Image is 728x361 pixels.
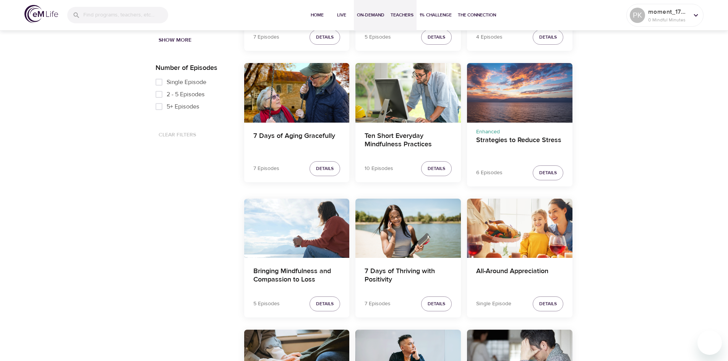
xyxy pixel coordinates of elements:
span: 5+ Episodes [167,102,199,111]
span: On-Demand [357,11,384,19]
p: 4 Episodes [476,33,503,41]
span: Details [316,33,334,41]
span: Details [539,33,557,41]
p: 7 Episodes [365,300,391,308]
button: Details [533,165,563,180]
img: logo [24,5,58,23]
span: Live [332,11,351,19]
button: Details [310,296,340,311]
button: Details [310,30,340,45]
span: Details [316,165,334,173]
button: Details [421,161,452,176]
p: 7 Episodes [253,33,279,41]
button: 7 Days of Thriving with Positivity [355,199,461,258]
h4: Strategies to Reduce Stress [476,136,563,154]
span: Details [428,300,445,308]
h4: 7 Days of Aging Gracefully [253,132,340,150]
span: Details [428,165,445,173]
p: Number of Episodes [156,63,232,73]
span: The Connection [458,11,496,19]
span: Show More [159,36,191,45]
span: Details [316,300,334,308]
span: Single Episode [167,78,206,87]
button: Ten Short Everyday Mindfulness Practices [355,63,461,122]
p: Single Episode [476,300,511,308]
p: 5 Episodes [253,300,280,308]
button: Details [310,161,340,176]
button: Details [421,296,452,311]
h4: All-Around Appreciation [476,267,563,285]
h4: Ten Short Everyday Mindfulness Practices [365,132,452,150]
p: 7 Episodes [253,165,279,173]
button: Details [533,296,563,311]
iframe: Button to launch messaging window [697,330,722,355]
span: 2 - 5 Episodes [167,90,205,99]
p: moment_1760480446 [648,7,689,16]
span: Details [428,33,445,41]
span: Home [308,11,326,19]
p: 10 Episodes [365,165,393,173]
span: Details [539,300,557,308]
h4: Bringing Mindfulness and Compassion to Loss [253,267,340,285]
span: 1% Challenge [420,11,452,19]
div: PK [630,8,645,23]
button: Show More [156,33,195,47]
input: Find programs, teachers, etc... [83,7,168,23]
button: 7 Days of Aging Gracefully [244,63,350,122]
p: 5 Episodes [365,33,391,41]
button: Strategies to Reduce Stress [467,63,572,122]
span: Enhanced [476,128,500,135]
p: 6 Episodes [476,169,503,177]
button: Details [533,30,563,45]
h4: 7 Days of Thriving with Positivity [365,267,452,285]
span: Teachers [391,11,413,19]
button: All-Around Appreciation [467,199,572,258]
span: Details [539,169,557,177]
button: Details [421,30,452,45]
button: Bringing Mindfulness and Compassion to Loss [244,199,350,258]
p: 0 Mindful Minutes [648,16,689,23]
